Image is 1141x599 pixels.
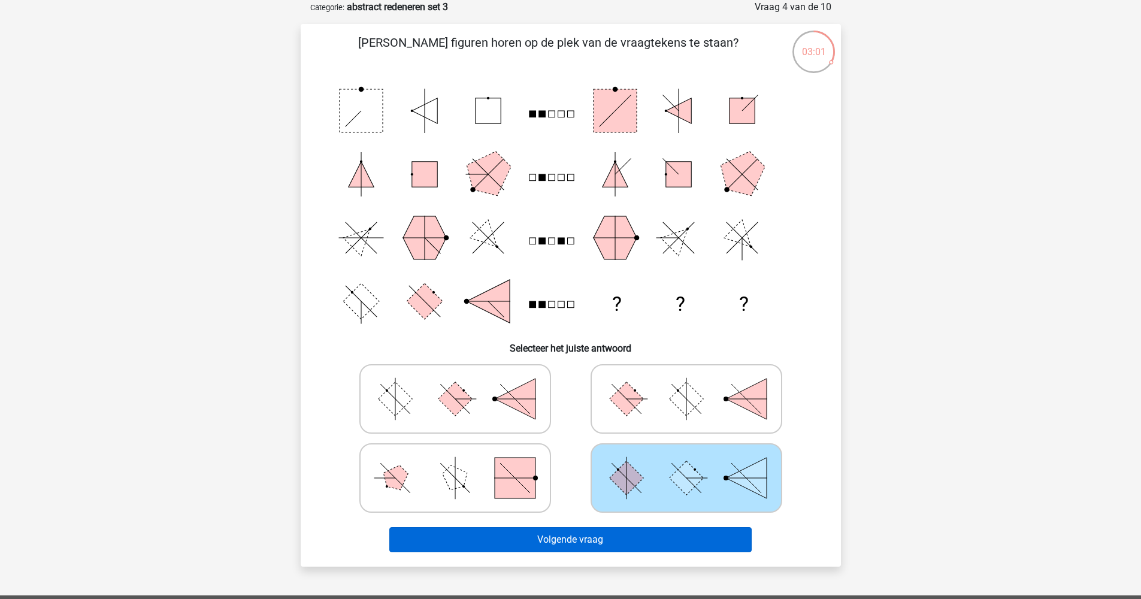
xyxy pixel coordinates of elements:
[791,29,836,59] div: 03:01
[612,292,621,316] text: ?
[347,1,448,13] strong: abstract redeneren set 3
[739,292,749,316] text: ?
[320,333,822,354] h6: Selecteer het juiste antwoord
[675,292,685,316] text: ?
[389,527,752,552] button: Volgende vraag
[320,34,777,69] p: [PERSON_NAME] figuren horen op de plek van de vraagtekens te staan?
[310,3,344,12] small: Categorie:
